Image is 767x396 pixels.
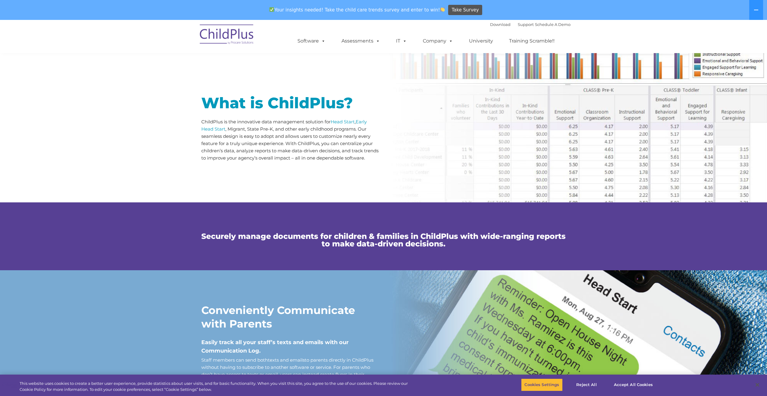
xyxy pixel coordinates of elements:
div: This website uses cookies to create a better user experience, provide statistics about user visit... [20,381,422,392]
a: Download [490,22,511,27]
p: ChildPlus is the innovative data management solution for , , Migrant, State Pre-K, and other earl... [201,118,379,162]
a: Training Scramble!! [503,35,561,47]
span: Easily track all your staff’s texts and emails with our Communication Log. [201,339,349,354]
button: Reject All [568,379,605,391]
font: | [490,22,571,27]
a: Schedule A Demo [535,22,571,27]
a: Software [291,35,332,47]
span: Take Survey [452,5,479,15]
strong: Conveniently Communicate with Parents [201,304,355,330]
img: ChildPlus by Procare Solutions [197,20,257,50]
a: IT [390,35,413,47]
a: Assessments [335,35,386,47]
a: Take Survey [448,5,482,15]
a: Early Head Start [201,119,367,132]
span: Your insights needed! Take the child care trends survey and enter to win! [267,4,448,16]
h1: What is ChildPlus? [201,96,379,111]
button: Accept All Cookies [611,379,656,391]
button: Close [751,378,764,391]
a: texts and emails [268,357,305,363]
button: Cookies Settings [521,379,562,391]
span: Securely manage documents for children & families in ChildPlus with wide-ranging reports to make ... [201,232,566,248]
a: Company [417,35,459,47]
a: Head Start [331,119,355,125]
img: ✅ [269,7,274,12]
a: University [463,35,499,47]
img: 👏 [440,7,445,12]
a: Support [518,22,534,27]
